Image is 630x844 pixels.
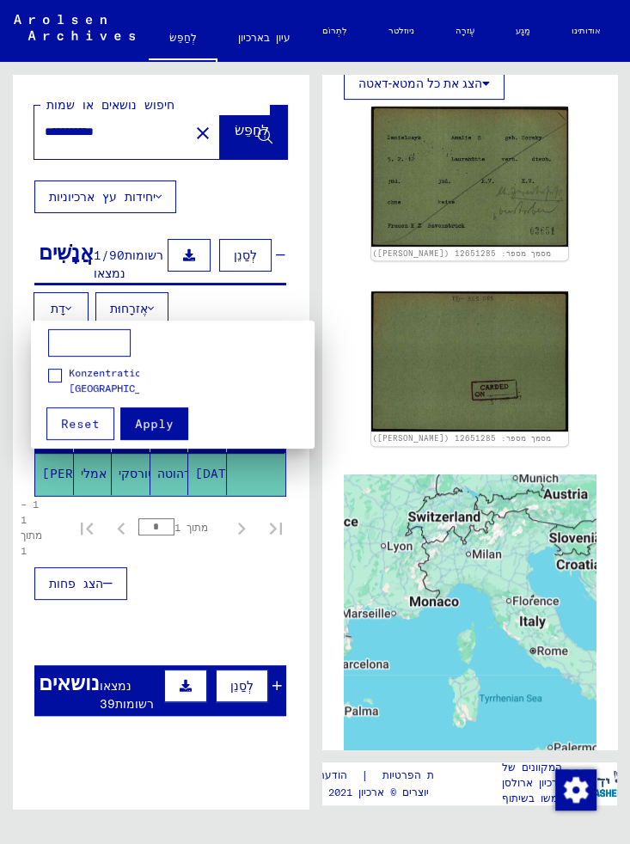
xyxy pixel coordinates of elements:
[555,769,596,810] img: שינוי הסכמה
[120,407,188,440] button: Apply
[46,407,114,440] button: Reset
[61,416,100,431] span: Reset
[135,416,174,431] span: Apply
[69,365,183,412] span: Konzentrationslager [GEOGRAPHIC_DATA] (1)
